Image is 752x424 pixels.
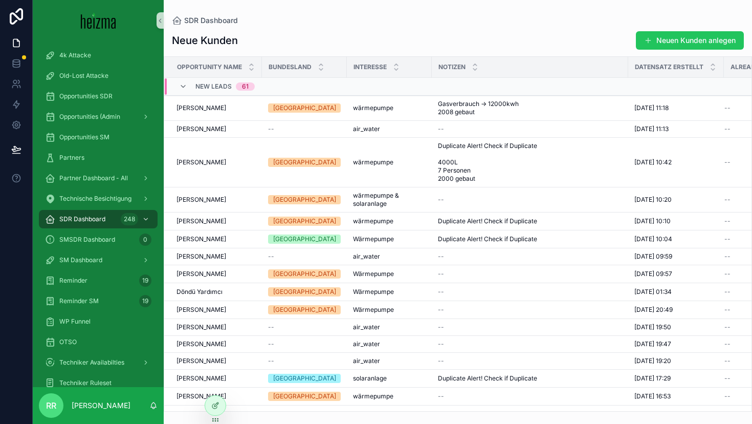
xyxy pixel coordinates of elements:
[39,271,158,290] a: Reminder19
[268,357,341,365] a: --
[353,288,394,296] span: Wärmepumpe
[59,92,113,100] span: Opportunities SDR
[268,374,341,383] a: [GEOGRAPHIC_DATA]
[438,217,622,225] a: Duplicate Alert! Check if Duplicate
[39,46,158,65] a: 4k Attacke
[176,196,256,204] a: [PERSON_NAME]
[634,252,718,261] a: [DATE] 09:59
[268,125,341,133] a: --
[438,142,622,183] a: Duplicate Alert! Check if Duplicate 4000L 7 Personen 2000 gebaut
[353,374,426,383] a: solaranlage
[353,323,380,331] span: air_water
[438,63,466,71] span: Notizen
[634,323,718,331] a: [DATE] 19:50
[438,252,622,261] a: --
[176,252,226,261] span: [PERSON_NAME]
[634,196,672,204] span: [DATE] 10:20
[634,158,718,166] a: [DATE] 10:42
[273,103,336,113] div: [GEOGRAPHIC_DATA]
[268,357,274,365] span: --
[273,235,336,244] div: [GEOGRAPHIC_DATA]
[634,306,673,314] span: [DATE] 20:49
[59,338,77,346] span: OTSO
[724,288,731,296] span: --
[176,288,256,296] a: Döndü Yardımcı
[59,277,87,285] span: Reminder
[438,374,537,383] span: Duplicate Alert! Check if Duplicate
[59,256,102,264] span: SM Dashboard
[438,374,622,383] a: Duplicate Alert! Check if Duplicate
[724,340,731,348] span: --
[268,287,341,296] a: [GEOGRAPHIC_DATA]
[176,125,256,133] a: [PERSON_NAME]
[176,357,226,365] span: [PERSON_NAME]
[268,340,274,348] span: --
[121,213,138,225] div: 248
[273,305,336,314] div: [GEOGRAPHIC_DATA]
[438,340,444,348] span: --
[353,392,393,400] span: wärmepumpe
[353,158,426,166] a: wärmepumpe
[46,399,56,412] span: RR
[172,33,238,48] h1: Neue Kunden
[195,82,232,91] span: New Leads
[139,234,151,246] div: 0
[724,323,731,331] span: --
[634,235,672,243] span: [DATE] 10:04
[176,288,223,296] span: Döndü Yardımcı
[268,195,341,204] a: [GEOGRAPHIC_DATA]
[176,392,226,400] span: [PERSON_NAME]
[724,357,731,365] span: --
[724,125,731,133] span: --
[634,125,669,133] span: [DATE] 11:13
[634,288,718,296] a: [DATE] 01:34
[724,306,731,314] span: --
[634,374,671,383] span: [DATE] 17:29
[176,125,226,133] span: [PERSON_NAME]
[353,192,426,208] span: wärmepumpe & solaranlage
[438,340,622,348] a: --
[176,392,256,400] a: [PERSON_NAME]
[81,12,116,29] img: App logo
[353,288,426,296] a: Wärmepumpe
[273,217,336,226] div: [GEOGRAPHIC_DATA]
[353,252,380,261] span: air_water
[39,230,158,249] a: SMSDR Dashboard0
[724,217,731,225] span: --
[438,217,537,225] span: Duplicate Alert! Check if Duplicate
[176,374,226,383] span: [PERSON_NAME]
[438,323,622,331] a: --
[634,323,671,331] span: [DATE] 19:50
[353,235,426,243] a: Wärmepumpe
[438,125,622,133] a: --
[634,235,718,243] a: [DATE] 10:04
[438,235,622,243] a: Duplicate Alert! Check if Duplicate
[39,374,158,392] a: Techniker Ruleset
[39,108,158,126] a: Opportunities (Admin
[39,210,158,228] a: SDR Dashboard248
[634,125,718,133] a: [DATE] 11:13
[268,269,341,279] a: [GEOGRAPHIC_DATA]
[438,196,444,204] span: --
[39,333,158,351] a: OTSO
[353,125,380,133] span: air_water
[353,104,393,112] span: wärmepumpe
[353,217,426,225] a: wärmepumpe
[353,323,426,331] a: air_water
[176,357,256,365] a: [PERSON_NAME]
[176,270,256,278] a: [PERSON_NAME]
[636,31,744,50] a: Neuen Kunden anlegen
[176,104,226,112] span: [PERSON_NAME]
[353,306,394,314] span: Wärmepumpe
[39,312,158,331] a: WP Funnel
[242,82,249,91] div: 61
[176,235,256,243] a: [PERSON_NAME]
[176,196,226,204] span: [PERSON_NAME]
[176,306,226,314] span: [PERSON_NAME]
[176,217,226,225] span: [PERSON_NAME]
[39,149,158,167] a: Partners
[177,63,242,71] span: Opportunity Name
[438,392,444,400] span: --
[268,340,341,348] a: --
[634,374,718,383] a: [DATE] 17:29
